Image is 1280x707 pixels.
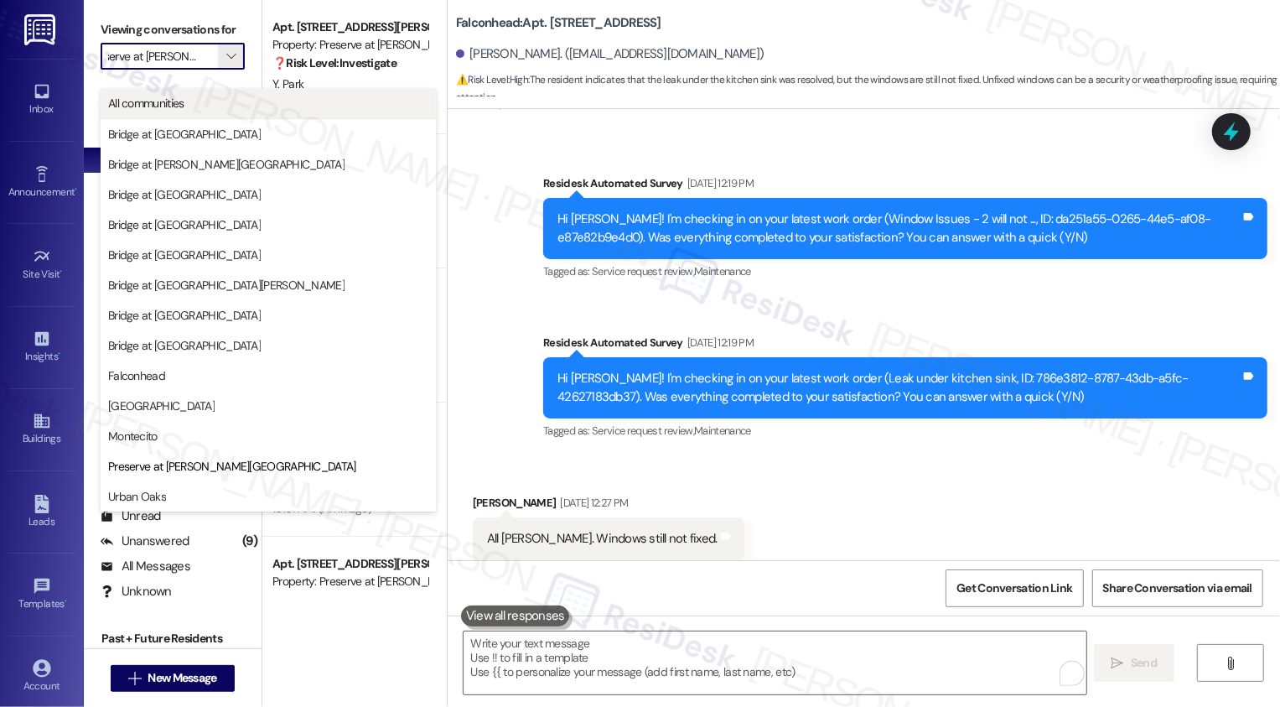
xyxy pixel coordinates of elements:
div: Prospects [84,324,262,341]
div: (9) [238,528,262,554]
div: Unread [101,507,161,525]
span: Y. Park [272,76,303,91]
a: Templates • [8,572,75,617]
div: Tagged as: [473,560,744,585]
a: Account [8,654,75,699]
label: Viewing conversations for [101,17,245,43]
div: Unanswered [101,533,189,550]
div: Residesk Automated Survey [543,174,1267,198]
div: [DATE] 12:19 PM [683,334,754,351]
a: Leads [8,490,75,535]
button: New Message [111,665,235,692]
span: All communities [108,95,184,112]
div: Unknown [101,583,172,600]
span: Share Conversation via email [1103,580,1252,597]
div: 10:51 AM: (An Image) [272,501,371,516]
div: Residesk Automated Survey [543,334,1267,357]
i:  [226,49,236,63]
span: Maintenance [694,264,751,278]
strong: ⚠️ Risk Level: High [456,73,528,86]
span: Bridge at [GEOGRAPHIC_DATA][PERSON_NAME] [108,277,345,294]
span: Send [1131,654,1157,672]
span: • [65,595,67,607]
span: Bridge at [GEOGRAPHIC_DATA] [108,126,261,143]
a: Site Visit • [8,242,75,288]
span: • [75,184,77,195]
span: Get Conversation Link [956,580,1072,597]
i:  [1225,657,1237,670]
a: Buildings [8,407,75,452]
div: Property: Preserve at [PERSON_NAME][GEOGRAPHIC_DATA] [272,36,428,54]
span: Bridge at [PERSON_NAME][GEOGRAPHIC_DATA] [108,156,345,173]
span: Service request review , [592,264,694,278]
span: Bridge at [GEOGRAPHIC_DATA] [108,216,261,233]
div: All Messages [101,558,190,575]
div: Hi [PERSON_NAME]! I'm checking in on your latest work order (Leak under kitchen sink, ID: 786e381... [557,370,1241,406]
span: • [58,348,60,360]
div: Residents [84,476,262,494]
a: Insights • [8,325,75,370]
div: Apt. [STREET_ADDRESS][PERSON_NAME] [272,18,428,36]
div: [PERSON_NAME]. ([EMAIL_ADDRESS][DOMAIN_NAME]) [456,45,764,63]
i:  [128,672,141,685]
span: Service request review , [592,424,694,438]
span: : The resident indicates that the leak under the kitchen sink was resolved, but the windows are s... [456,71,1280,107]
span: Maintenance [694,424,751,438]
span: Montecito [108,428,158,444]
div: Past + Future Residents [84,630,262,647]
div: [DATE] 12:27 PM [556,494,628,512]
i:  [1112,657,1124,670]
span: • [60,266,63,278]
div: [DATE] 12:19 PM [683,174,754,192]
div: Tagged as: [543,418,1267,443]
span: Urban Oaks [108,488,166,505]
span: Bridge at [GEOGRAPHIC_DATA] [108,337,261,354]
b: Falconhead: Apt. [STREET_ADDRESS] [456,14,661,32]
strong: ❓ Risk Level: Investigate [272,55,396,70]
div: [PERSON_NAME] [473,494,744,517]
span: New Message [148,669,216,687]
span: Bridge at [GEOGRAPHIC_DATA] [108,247,261,263]
div: Prospects + Residents [84,95,262,112]
span: [GEOGRAPHIC_DATA] [108,398,215,414]
input: All communities [108,43,218,70]
span: Bridge at [GEOGRAPHIC_DATA] [108,307,261,324]
div: Hi [PERSON_NAME]! I'm checking in on your latest work order (Window Issues - 2 will not ..., ID: ... [557,211,1241,247]
div: Tagged as: [543,259,1267,283]
textarea: To enrich screen reader interactions, please activate Accessibility in Grammarly extension settings [464,632,1086,694]
img: ResiDesk Logo [24,14,59,45]
span: Preserve at [PERSON_NAME][GEOGRAPHIC_DATA] [108,458,356,475]
button: Get Conversation Link [946,569,1083,607]
div: All [PERSON_NAME]. Windows still not fixed. [487,530,718,548]
span: Falconhead [108,367,165,384]
div: Property: Preserve at [PERSON_NAME][GEOGRAPHIC_DATA] [272,573,428,590]
a: Inbox [8,77,75,122]
button: Send [1094,644,1175,682]
div: Apt. [STREET_ADDRESS][PERSON_NAME] [272,555,428,573]
span: Bridge at [GEOGRAPHIC_DATA] [108,186,261,203]
button: Share Conversation via email [1092,569,1263,607]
